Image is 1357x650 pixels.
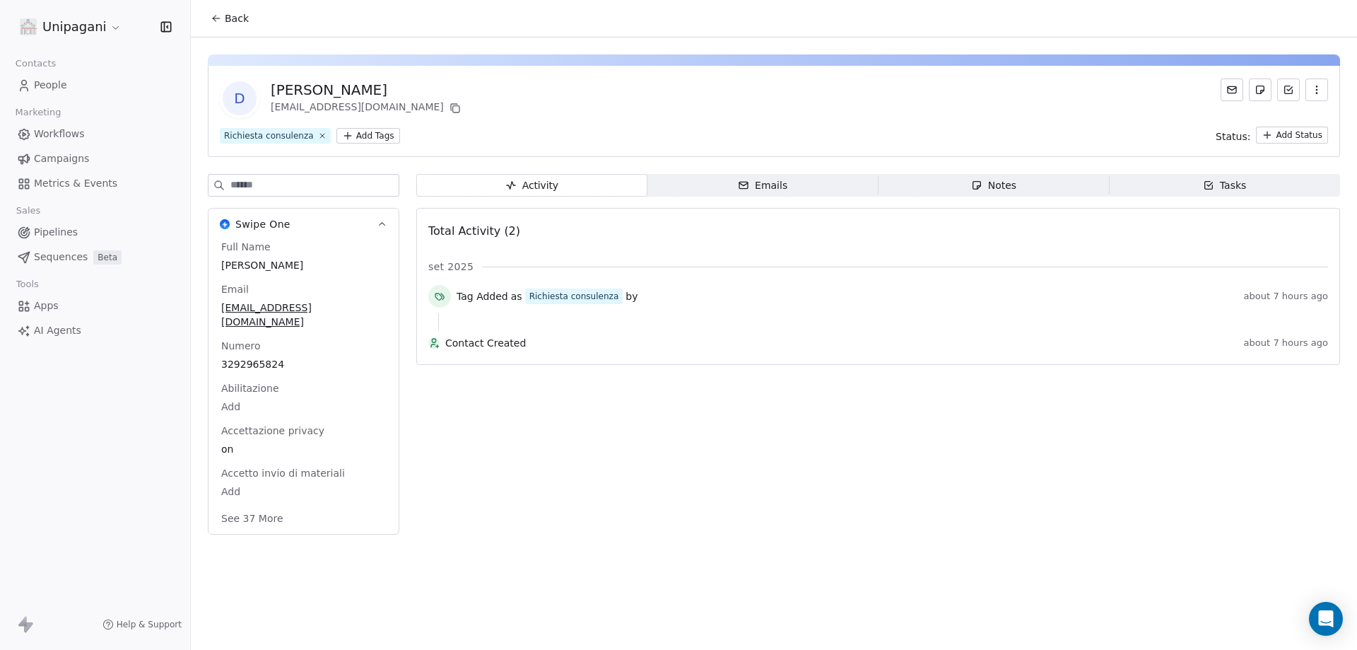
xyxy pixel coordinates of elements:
span: Swipe One [235,217,290,231]
span: Workflows [34,127,85,141]
img: logo%20unipagani.png [20,18,37,35]
span: [EMAIL_ADDRESS][DOMAIN_NAME] [221,301,386,329]
span: Unipagani [42,18,107,36]
a: Workflows [11,122,179,146]
span: Add [221,484,386,499]
a: Pipelines [11,221,179,244]
span: 3292965824 [221,357,386,371]
span: Help & Support [117,619,182,630]
span: Apps [34,298,59,313]
span: Tools [10,274,45,295]
div: Emails [738,178,787,193]
span: Add [221,400,386,414]
a: AI Agents [11,319,179,342]
span: Back [225,11,249,25]
a: Apps [11,294,179,318]
span: Abilitazione [218,381,282,395]
span: Campaigns [34,151,89,166]
span: Total Activity (2) [428,224,520,238]
div: Swipe OneSwipe One [208,240,399,534]
div: [PERSON_NAME] [271,80,464,100]
span: about 7 hours ago [1244,337,1328,349]
span: Sales [10,200,47,221]
span: Accetto invio di materiali [218,466,348,480]
span: Pipelines [34,225,78,240]
button: Unipagani [17,15,124,39]
span: Numero [218,339,264,353]
a: Help & Support [102,619,182,630]
span: Accettazione privacy [218,424,327,438]
div: Notes [971,178,1016,193]
span: Sequences [34,250,88,265]
span: by [625,289,638,303]
span: Beta [93,250,122,265]
span: Marketing [9,102,67,123]
span: Email [218,282,252,296]
span: as [511,289,522,303]
a: Campaigns [11,147,179,170]
div: Open Intercom Messenger [1309,602,1343,636]
img: Swipe One [220,219,230,229]
span: AI Agents [34,323,81,338]
button: Swipe OneSwipe One [208,209,399,240]
a: Metrics & Events [11,172,179,195]
div: [EMAIL_ADDRESS][DOMAIN_NAME] [271,100,464,117]
div: Richiesta consulenza [529,290,619,303]
button: Add Tags [336,128,400,144]
span: Contacts [9,53,62,74]
div: Richiesta consulenza [224,129,314,142]
span: set 2025 [428,260,474,274]
span: Tag Added [457,289,508,303]
div: Tasks [1203,178,1247,193]
span: about 7 hours ago [1244,291,1328,302]
span: [PERSON_NAME] [221,258,386,272]
span: Contact Created [445,336,1238,350]
button: Add Status [1256,127,1328,144]
span: D [223,81,257,115]
span: Status: [1216,129,1250,144]
span: on [221,442,386,456]
a: People [11,74,179,97]
a: SequencesBeta [11,245,179,269]
span: Full Name [218,240,274,254]
button: Back [202,6,257,31]
button: See 37 More [213,506,292,531]
span: People [34,78,67,93]
span: Metrics & Events [34,176,117,191]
